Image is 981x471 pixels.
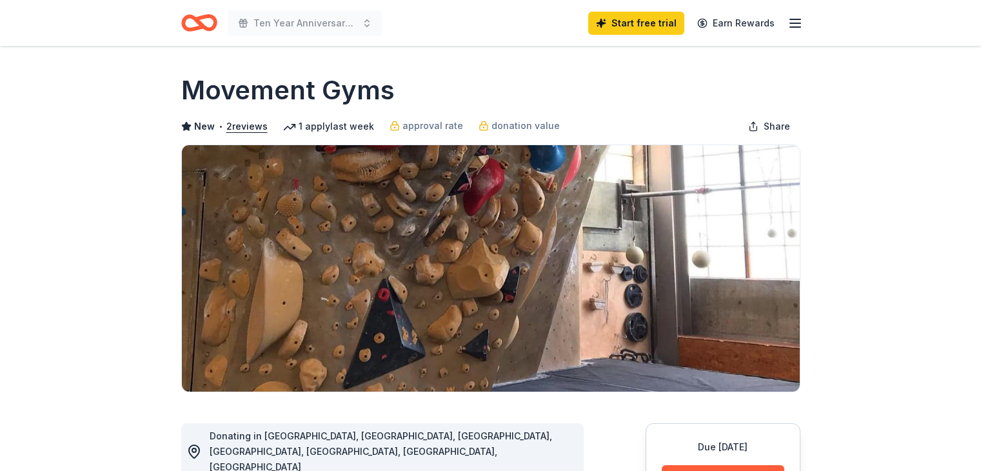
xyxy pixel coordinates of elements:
[689,12,782,35] a: Earn Rewards
[181,8,217,38] a: Home
[588,12,684,35] a: Start free trial
[390,118,463,134] a: approval rate
[662,439,784,455] div: Due [DATE]
[764,119,790,134] span: Share
[228,10,382,36] button: Ten Year Anniversary Fundraiser
[218,121,223,132] span: •
[402,118,463,134] span: approval rate
[182,145,800,392] img: Image for Movement Gyms
[283,119,374,134] div: 1 apply last week
[226,119,268,134] button: 2reviews
[491,118,560,134] span: donation value
[194,119,215,134] span: New
[479,118,560,134] a: donation value
[738,114,800,139] button: Share
[253,15,357,31] span: Ten Year Anniversary Fundraiser
[181,72,395,108] h1: Movement Gyms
